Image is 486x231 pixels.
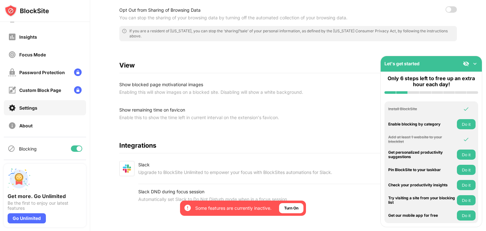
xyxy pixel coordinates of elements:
div: Turn On [284,205,298,211]
div: Try visiting a site from your blocking list [388,196,455,205]
div: Usage Limit [19,16,45,22]
img: eye-not-visible.svg [463,61,469,67]
div: Add at least 1 website to your blocklist [388,135,455,144]
img: about-off.svg [8,122,16,130]
div: Install BlockSite [388,107,455,111]
div: Custom Block Page [19,87,61,93]
img: omni-check.svg [463,106,469,112]
img: omni-check.svg [463,136,469,143]
div: View [119,61,457,69]
img: insights-off.svg [8,33,16,41]
div: Some features are currently inactive. [195,205,271,211]
button: Do it [457,150,476,160]
div: Enable blocking by category [388,122,455,126]
div: Integrations [119,142,457,149]
div: If you are a resident of [US_STATE], you can stop the ‘sharing’/’sale’ of your personal informati... [129,29,454,39]
img: logo-blocksite.svg [4,4,49,17]
img: push-unlimited.svg [8,168,30,190]
button: Do it [457,195,476,205]
div: Insights [19,34,37,40]
div: Opt Out from Sharing of Browsing Data [119,6,356,14]
img: omni-setup-toggle.svg [472,61,478,67]
img: slack.svg [119,161,134,176]
img: password-protection-off.svg [8,68,16,76]
div: You can stop the sharing of your browsing data by turning off the automated collection of your br... [119,14,356,22]
button: Do it [457,180,476,190]
div: Settings [19,105,37,111]
div: Get personalized productivity suggestions [388,150,455,159]
div: Show remaining time on favicon [119,106,356,114]
img: lock-menu.svg [74,68,82,76]
div: Go Unlimited [8,213,46,223]
div: Enable this to show the time left in current interval on the extension's favicon. [119,114,356,121]
button: Do it [457,210,476,221]
div: Be the first to enjoy our latest features [8,201,82,211]
div: Let's get started [384,61,420,66]
img: error-circle-white.svg [184,204,191,212]
div: Automatically set Slack to Do Not Disturb mode when in a focus session [138,196,361,203]
img: error-circle-outline.svg [122,29,127,34]
button: Do it [457,119,476,129]
div: Slack DND during focus session [138,188,361,196]
div: Show blocked page motivational images [119,81,356,88]
div: Enabling this will show images on a blocked site. Disabling will show a white background. [119,88,356,96]
div: Pin BlockSite to your taskbar [388,168,455,172]
div: Check your productivity insights [388,183,455,187]
div: Password Protection [19,70,65,75]
img: lock-menu.svg [74,86,82,94]
button: Do it [457,165,476,175]
img: customize-block-page-off.svg [8,86,16,94]
div: About [19,123,33,128]
div: Get our mobile app for free [388,213,455,218]
div: Only 6 steps left to free up an extra hour each day! [384,75,478,87]
div: Slack [138,161,332,169]
div: Focus Mode [19,52,46,57]
div: Upgrade to BlockSite Unlimited to empower your focus with BlockSites automations for Slack. [138,169,332,176]
div: Blocking [19,146,37,151]
div: Get more. Go Unlimited [8,193,82,199]
img: blocking-icon.svg [8,145,15,152]
img: settings-on.svg [8,104,16,112]
img: focus-off.svg [8,51,16,59]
